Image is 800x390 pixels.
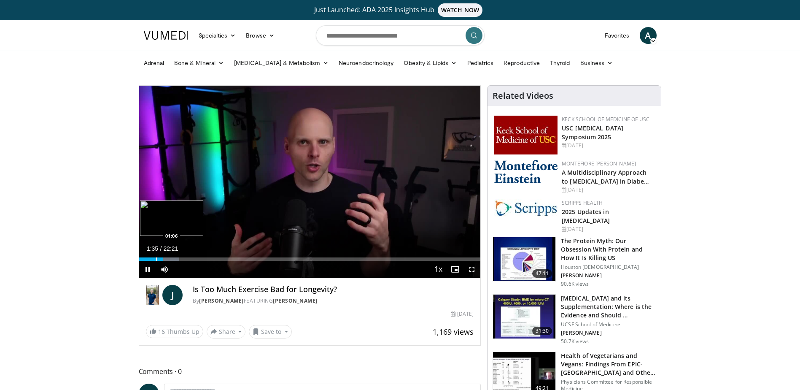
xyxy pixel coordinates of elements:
img: b0142b4c-93a1-4b58-8f91-5265c282693c.png.150x105_q85_autocrop_double_scale_upscale_version-0.2.png [494,160,558,183]
p: 90.6K views [561,281,589,287]
button: Enable picture-in-picture mode [447,261,463,278]
span: 47:11 [532,269,552,278]
a: Keck School of Medicine of USC [562,116,649,123]
div: By FEATURING [193,297,474,305]
a: [PERSON_NAME] [273,297,318,304]
span: Comments 0 [139,366,481,377]
p: [PERSON_NAME] [561,272,656,279]
a: Reproductive [498,54,545,71]
a: Montefiore [PERSON_NAME] [562,160,636,167]
p: Houston [DEMOGRAPHIC_DATA] [561,264,656,271]
a: 47:11 The Protein Myth: Our Obsession With Protein and How It Is Killing US Houston [DEMOGRAPHIC_... [493,237,656,287]
div: [DATE] [562,225,654,233]
img: image.jpeg [140,200,203,236]
a: Favorites [600,27,635,44]
img: b7b8b05e-5021-418b-a89a-60a270e7cf82.150x105_q85_crop-smart_upscale.jpg [493,237,555,281]
div: [DATE] [562,186,654,194]
h3: The Protein Myth: Our Obsession With Protein and How It Is Killing US [561,237,656,262]
a: 16 Thumbs Up [146,325,203,338]
a: Just Launched: ADA 2025 Insights HubWATCH NOW [145,3,655,17]
div: Progress Bar [139,257,481,261]
h3: [MEDICAL_DATA] and its Supplementation: Where is the Evidence and Should … [561,294,656,320]
img: VuMedi Logo [144,31,189,40]
img: 7b941f1f-d101-407a-8bfa-07bd47db01ba.png.150x105_q85_autocrop_double_scale_upscale_version-0.2.jpg [494,116,558,154]
p: [PERSON_NAME] [561,330,656,336]
h3: Health of Vegetarians and Vegans: Findings From EPIC-[GEOGRAPHIC_DATA] and Othe… [561,352,656,377]
h4: Related Videos [493,91,553,101]
span: / [160,245,162,252]
a: Obesity & Lipids [399,54,462,71]
a: Business [575,54,618,71]
h4: Is Too Much Exercise Bad for Longevity? [193,285,474,294]
p: 50.7K views [561,338,589,345]
button: Fullscreen [463,261,480,278]
span: 22:21 [163,245,178,252]
video-js: Video Player [139,86,481,278]
a: A Multidisciplinary Approach to [MEDICAL_DATA] in Diabe… [562,168,649,185]
a: Specialties [194,27,241,44]
button: Pause [139,261,156,278]
a: [PERSON_NAME] [199,297,244,304]
a: USC [MEDICAL_DATA] Symposium 2025 [562,124,623,141]
span: WATCH NOW [438,3,482,17]
span: 1:35 [147,245,158,252]
button: Share [207,325,246,339]
a: A [640,27,657,44]
span: 31:30 [532,327,552,335]
a: J [162,285,183,305]
div: [DATE] [451,310,474,318]
a: Browse [241,27,280,44]
a: Adrenal [139,54,170,71]
a: Bone & Mineral [169,54,229,71]
a: Scripps Health [562,199,603,206]
a: 31:30 [MEDICAL_DATA] and its Supplementation: Where is the Evidence and Should … UCSF School of M... [493,294,656,345]
input: Search topics, interventions [316,25,485,46]
p: UCSF School of Medicine [561,321,656,328]
img: 4bb25b40-905e-443e-8e37-83f056f6e86e.150x105_q85_crop-smart_upscale.jpg [493,295,555,339]
span: 16 [158,328,165,336]
span: 1,169 views [433,327,474,337]
div: [DATE] [562,142,654,149]
button: Playback Rate [430,261,447,278]
img: Dr. Jordan Rennicke [146,285,159,305]
a: Neuroendocrinology [334,54,399,71]
a: Pediatrics [462,54,499,71]
button: Mute [156,261,173,278]
a: 2025 Updates in [MEDICAL_DATA] [562,208,610,225]
a: [MEDICAL_DATA] & Metabolism [229,54,334,71]
a: Thyroid [545,54,575,71]
button: Save to [249,325,292,339]
img: c9f2b0b7-b02a-4276-a72a-b0cbb4230bc1.jpg.150x105_q85_autocrop_double_scale_upscale_version-0.2.jpg [494,199,558,217]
